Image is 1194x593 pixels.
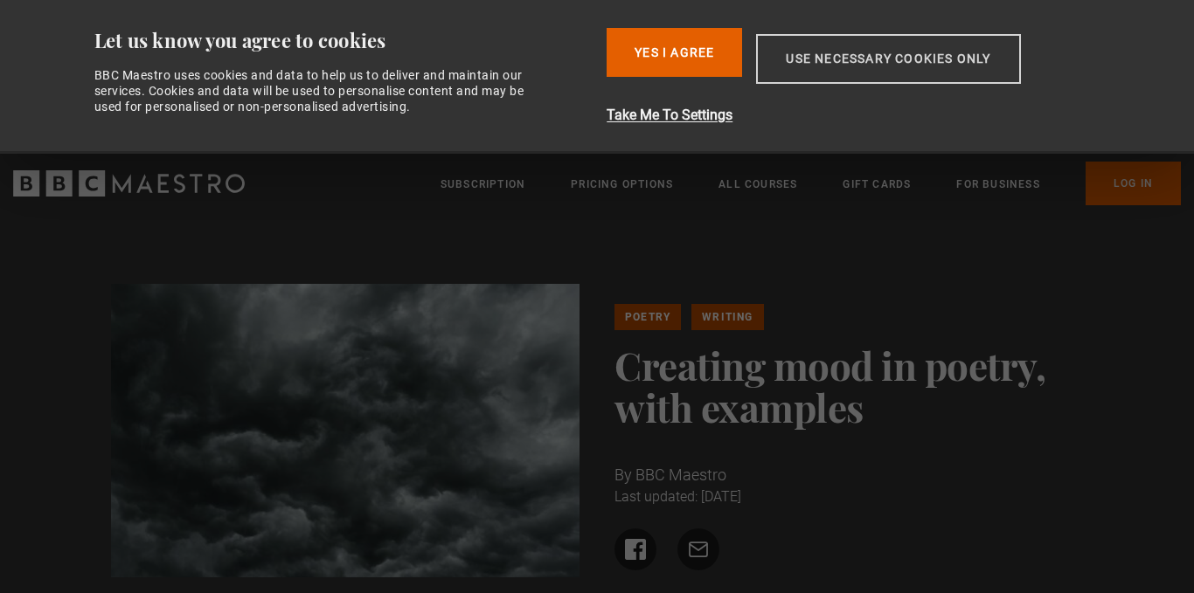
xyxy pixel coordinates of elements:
[956,176,1039,193] a: For business
[13,170,245,197] svg: BBC Maestro
[94,28,594,53] div: Let us know you agree to cookies
[718,176,797,193] a: All Courses
[1086,162,1181,205] a: Log In
[614,488,741,505] time: Last updated: [DATE]
[614,344,1084,428] h1: Creating mood in poetry, with examples
[607,28,742,77] button: Yes I Agree
[614,465,632,484] span: By
[441,162,1181,205] nav: Primary
[607,105,1113,126] button: Take Me To Settings
[441,176,525,193] a: Subscription
[94,67,544,115] div: BBC Maestro uses cookies and data to help us to deliver and maintain our services. Cookies and da...
[756,34,1020,84] button: Use necessary cookies only
[614,304,681,330] a: Poetry
[571,176,673,193] a: Pricing Options
[635,465,726,484] span: BBC Maestro
[843,176,911,193] a: Gift Cards
[691,304,763,330] a: Writing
